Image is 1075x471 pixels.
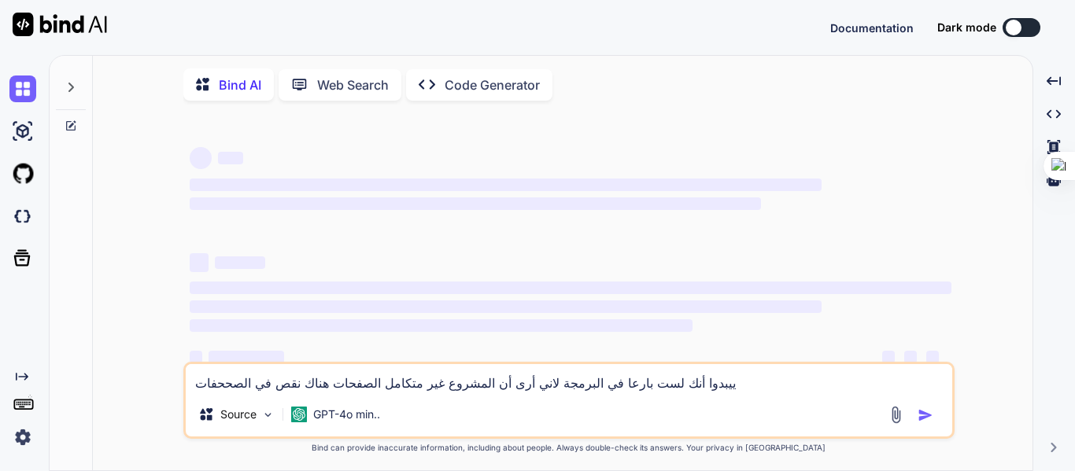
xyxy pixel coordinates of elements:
span: ‌ [190,178,822,191]
img: ai-studio [9,118,36,145]
span: ‌ [190,147,212,169]
img: settings [9,424,36,451]
img: icon [918,407,933,423]
p: Bind can provide inaccurate information, including about people. Always double-check its answers.... [183,442,955,454]
img: darkCloudIdeIcon [9,203,36,230]
button: Documentation [830,20,914,36]
p: Bind AI [219,75,261,94]
span: ‌ [190,197,761,210]
span: ‌ [209,351,284,363]
p: Web Search [317,75,389,94]
span: ‌ [218,152,243,164]
p: Code Generator [445,75,540,94]
span: Dark mode [937,20,996,35]
img: Bind AI [13,13,107,36]
span: ‌ [190,319,693,332]
p: GPT-4o min.. [313,407,380,422]
img: GPT-4o mini [291,407,307,422]
p: Source [220,407,257,422]
span: ‌ [926,351,939,363]
textarea: ييبدوا أنك لست بارعا في البرمجة لاني أرى أن المشروع غير متكامل الصفحات هناك نقص في الصححفات [186,364,952,392]
img: Pick Models [261,408,275,421]
span: ‌ [190,281,951,294]
span: Documentation [830,21,914,35]
span: ‌ [882,351,895,363]
span: ‌ [190,351,202,363]
span: ‌ [190,253,209,272]
img: attachment [887,406,905,424]
span: ‌ [904,351,917,363]
img: chat [9,75,36,102]
span: ‌ [215,256,265,269]
img: githubLight [9,160,36,187]
span: ‌ [190,300,822,313]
